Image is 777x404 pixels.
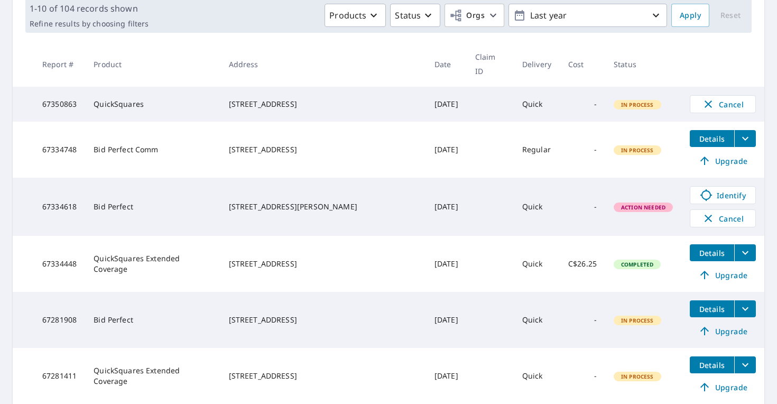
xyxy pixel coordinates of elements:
div: [STREET_ADDRESS] [229,259,418,269]
td: [DATE] [426,122,467,178]
td: Bid Perfect [85,292,220,348]
td: - [560,178,605,236]
td: [DATE] [426,178,467,236]
button: Orgs [445,4,504,27]
td: 67281908 [34,292,85,348]
button: detailsBtn-67334448 [690,244,734,261]
span: In Process [615,101,660,108]
td: [DATE] [426,87,467,122]
td: - [560,348,605,404]
a: Upgrade [690,267,756,283]
span: Details [696,248,728,258]
td: - [560,87,605,122]
td: QuickSquares Extended Coverage [85,348,220,404]
div: [STREET_ADDRESS] [229,99,418,109]
span: Details [696,304,728,314]
td: [DATE] [426,348,467,404]
td: - [560,122,605,178]
p: Products [329,9,366,22]
td: Quick [514,236,560,292]
td: 67350863 [34,87,85,122]
td: - [560,292,605,348]
div: [STREET_ADDRESS] [229,315,418,325]
span: Upgrade [696,269,750,281]
span: Action Needed [615,204,672,211]
th: Status [605,41,681,87]
span: Identify [697,189,749,201]
td: Quick [514,87,560,122]
button: Status [390,4,440,27]
th: Product [85,41,220,87]
button: detailsBtn-67281411 [690,356,734,373]
td: 67334448 [34,236,85,292]
span: In Process [615,373,660,380]
button: detailsBtn-67281908 [690,300,734,317]
th: Delivery [514,41,560,87]
button: Cancel [690,95,756,113]
button: Last year [508,4,667,27]
td: Regular [514,122,560,178]
td: C$26.25 [560,236,605,292]
span: Apply [680,9,701,22]
span: Upgrade [696,325,750,337]
a: Upgrade [690,379,756,396]
span: Cancel [701,98,745,111]
button: filesDropdownBtn-67281411 [734,356,756,373]
a: Upgrade [690,152,756,169]
a: Upgrade [690,323,756,339]
span: Completed [615,261,660,268]
td: 67281411 [34,348,85,404]
button: filesDropdownBtn-67334448 [734,244,756,261]
th: Report # [34,41,85,87]
th: Cost [560,41,605,87]
th: Date [426,41,467,87]
td: Quick [514,348,560,404]
p: Last year [526,6,650,25]
td: Quick [514,292,560,348]
td: [DATE] [426,236,467,292]
button: detailsBtn-67334748 [690,130,734,147]
span: Upgrade [696,381,750,393]
span: Orgs [449,9,485,22]
button: Cancel [690,209,756,227]
div: [STREET_ADDRESS] [229,144,418,155]
div: [STREET_ADDRESS][PERSON_NAME] [229,201,418,212]
a: Identify [690,186,756,204]
span: Details [696,134,728,144]
p: 1-10 of 104 records shown [30,2,149,15]
th: Address [220,41,426,87]
td: QuickSquares Extended Coverage [85,236,220,292]
th: Claim ID [467,41,514,87]
span: Upgrade [696,154,750,167]
div: [STREET_ADDRESS] [229,371,418,381]
span: In Process [615,317,660,324]
td: Bid Perfect [85,178,220,236]
span: Details [696,360,728,370]
button: Products [325,4,386,27]
p: Refine results by choosing filters [30,19,149,29]
span: Cancel [701,212,745,225]
td: Bid Perfect Comm [85,122,220,178]
td: QuickSquares [85,87,220,122]
td: [DATE] [426,292,467,348]
button: filesDropdownBtn-67334748 [734,130,756,147]
button: filesDropdownBtn-67281908 [734,300,756,317]
td: 67334748 [34,122,85,178]
span: In Process [615,146,660,154]
p: Status [395,9,421,22]
td: 67334618 [34,178,85,236]
td: Quick [514,178,560,236]
button: Apply [671,4,709,27]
